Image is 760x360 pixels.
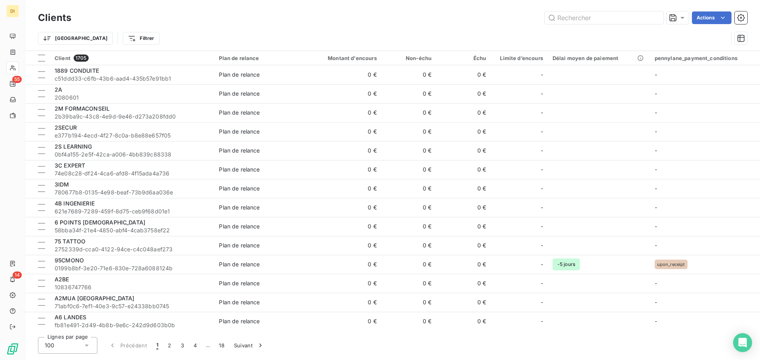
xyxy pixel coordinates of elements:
span: 1 [156,341,158,349]
span: - [541,128,543,136]
td: 0 € [436,217,491,236]
td: 0 € [308,255,382,274]
span: - [655,109,657,116]
td: 0 € [382,293,436,312]
div: Délai moyen de paiement [553,55,645,61]
div: Plan de relance [219,317,260,325]
button: [GEOGRAPHIC_DATA] [38,32,113,45]
td: 0 € [382,255,436,274]
td: 0 € [436,141,491,160]
button: 18 [214,337,229,354]
span: 3IDM [55,181,69,188]
td: 0 € [308,122,382,141]
span: - [541,109,543,117]
td: 0 € [436,103,491,122]
div: Plan de relance [219,109,260,117]
span: upon_receipt [657,262,685,267]
span: 2SECUR [55,124,77,131]
div: Plan de relance [219,128,260,136]
span: - [655,299,657,305]
div: Échu [441,55,486,61]
span: -5 jours [553,258,580,270]
button: Suivant [229,337,269,354]
span: - [655,166,657,173]
h3: Clients [38,11,71,25]
td: 0 € [436,179,491,198]
span: A2BE [55,276,69,283]
div: Plan de relance [219,71,260,79]
td: 0 € [436,160,491,179]
div: Plan de relance [219,185,260,192]
span: - [541,204,543,211]
td: 0 € [382,122,436,141]
div: Plan de relance [219,204,260,211]
span: 6 POINTS [DEMOGRAPHIC_DATA] [55,219,145,226]
td: 0 € [382,103,436,122]
span: 2M FORMACONSEIL [55,105,110,112]
span: - [655,71,657,78]
div: Plan de relance [219,260,260,268]
button: 4 [189,337,201,354]
span: 58bba34f-21e4-4850-abf4-4cab3758ef22 [55,226,209,234]
span: 2A [55,86,62,93]
span: - [541,147,543,155]
td: 0 € [382,312,436,331]
span: 621e7689-7289-459f-8d75-ceb9f68d01e1 [55,207,209,215]
td: 0 € [382,179,436,198]
span: 100 [45,341,54,349]
div: Open Intercom Messenger [733,333,752,352]
span: - [655,147,657,154]
div: Limite d’encours [496,55,543,61]
span: 10836747766 [55,283,209,291]
td: 0 € [436,293,491,312]
span: Client [55,55,70,61]
div: Non-échu [386,55,431,61]
span: - [541,317,543,325]
div: Plan de relance [219,166,260,173]
td: 0 € [308,274,382,293]
span: … [201,339,214,352]
span: 1889 CONDUITE [55,67,99,74]
td: 0 € [308,160,382,179]
td: 0 € [382,236,436,255]
span: e377b194-4ecd-4f27-8c0a-b8e88e657f05 [55,132,209,139]
span: - [541,260,543,268]
span: 14 [13,271,22,279]
td: 0 € [382,84,436,103]
span: 2S LEARNING [55,143,92,150]
td: 0 € [308,312,382,331]
img: Logo LeanPay [6,343,19,355]
td: 0 € [382,274,436,293]
span: - [655,204,657,211]
td: 0 € [436,198,491,217]
span: fb81e491-2d49-4b8b-9e6c-242d9d603b0b [55,321,209,329]
div: Plan de relance [219,222,260,230]
td: 0 € [436,274,491,293]
span: - [655,280,657,286]
span: - [655,185,657,192]
span: - [655,318,657,324]
span: 780677b8-0135-4e98-beaf-73b9d6aa036e [55,188,209,196]
td: 0 € [436,236,491,255]
div: Plan de relance [219,298,260,306]
span: 4B INGENIERIE [55,200,95,207]
button: 2 [163,337,176,354]
button: 3 [176,337,189,354]
input: Rechercher [545,11,663,24]
button: Actions [692,11,731,24]
span: - [541,166,543,173]
span: 0199b8bf-3e20-71e6-830e-728a6088124b [55,264,209,272]
div: Plan de relance [219,147,260,155]
span: - [541,298,543,306]
button: Précédent [104,337,152,354]
span: - [541,71,543,79]
td: 0 € [382,141,436,160]
div: DI [6,5,19,17]
td: 0 € [308,179,382,198]
span: 2752339d-cca0-4122-94ce-c4c048aef273 [55,245,209,253]
td: 0 € [308,65,382,84]
span: - [655,223,657,230]
div: pennylane_payment_conditions [655,55,755,61]
span: - [655,90,657,97]
td: 0 € [436,65,491,84]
